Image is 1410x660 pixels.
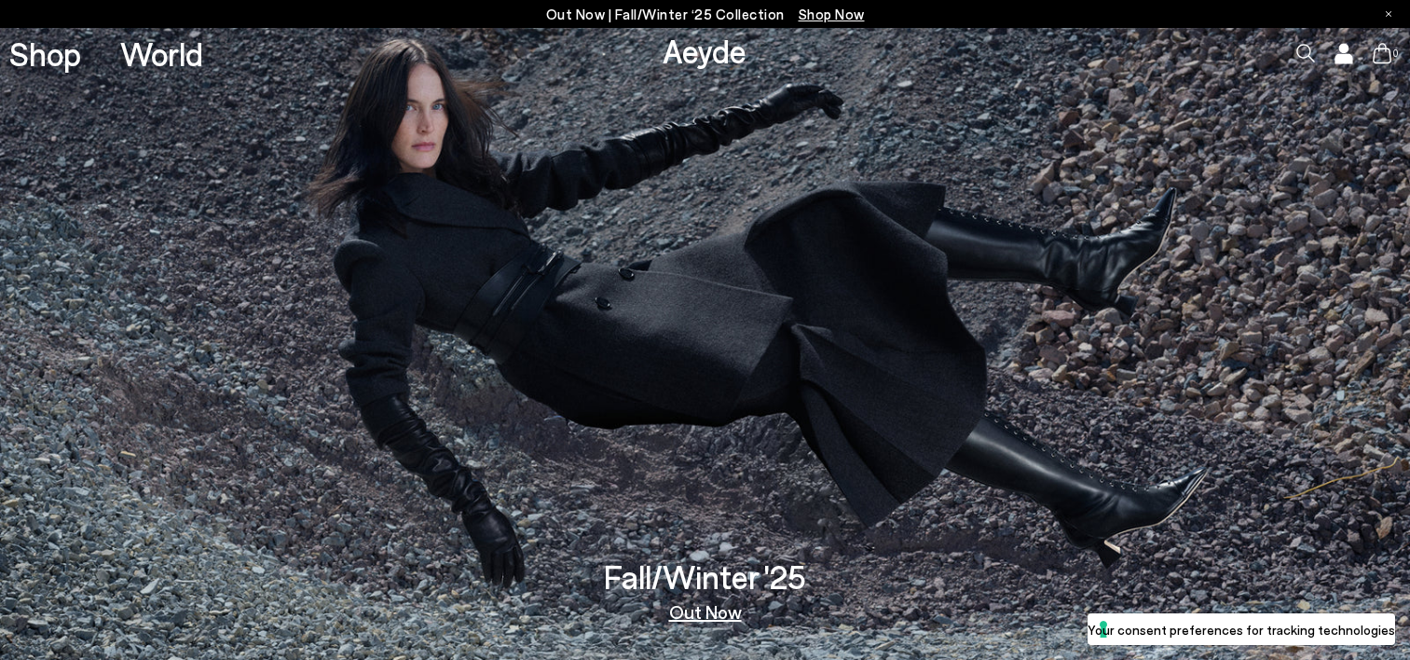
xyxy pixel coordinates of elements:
[1373,43,1391,63] a: 0
[1088,620,1395,639] label: Your consent preferences for tracking technologies
[1088,613,1395,645] button: Your consent preferences for tracking technologies
[669,602,742,621] a: Out Now
[1391,48,1401,59] span: 0
[546,3,865,26] p: Out Now | Fall/Winter ‘25 Collection
[799,6,865,22] span: Navigate to /collections/new-in
[604,560,806,593] h3: Fall/Winter '25
[663,31,746,70] a: Aeyde
[9,37,81,70] a: Shop
[120,37,203,70] a: World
